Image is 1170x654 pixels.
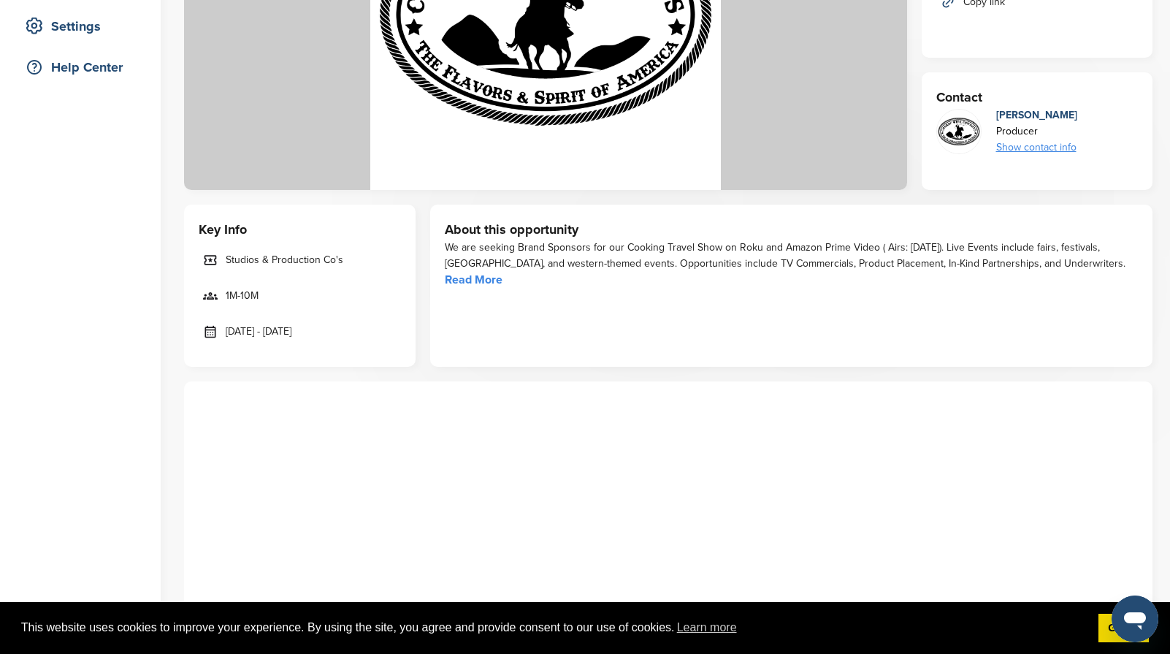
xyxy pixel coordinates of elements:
[21,617,1087,639] span: This website uses cookies to improve your experience. By using the site, you agree and provide co...
[22,54,146,80] div: Help Center
[445,240,1139,272] div: We are seeking Brand Sponsors for our Cooking Travel Show on Roku and Amazon Prime Video ( Airs: ...
[226,324,291,340] span: [DATE] - [DATE]
[1112,596,1158,642] iframe: Button to launch messaging window
[445,219,1139,240] h3: About this opportunity
[445,273,502,287] a: Read More
[226,252,343,268] span: Studios & Production Co's
[996,107,1077,123] div: [PERSON_NAME]
[996,123,1077,140] div: Producer
[675,617,739,639] a: learn more about cookies
[15,9,146,43] a: Settings
[936,87,1139,107] h3: Contact
[199,219,401,240] h3: Key Info
[1098,614,1149,643] a: dismiss cookie message
[15,50,146,84] a: Help Center
[22,13,146,39] div: Settings
[996,140,1077,156] div: Show contact info
[937,110,981,153] img: Cooking with cowboys logo (white background)
[226,288,259,304] span: 1M-10M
